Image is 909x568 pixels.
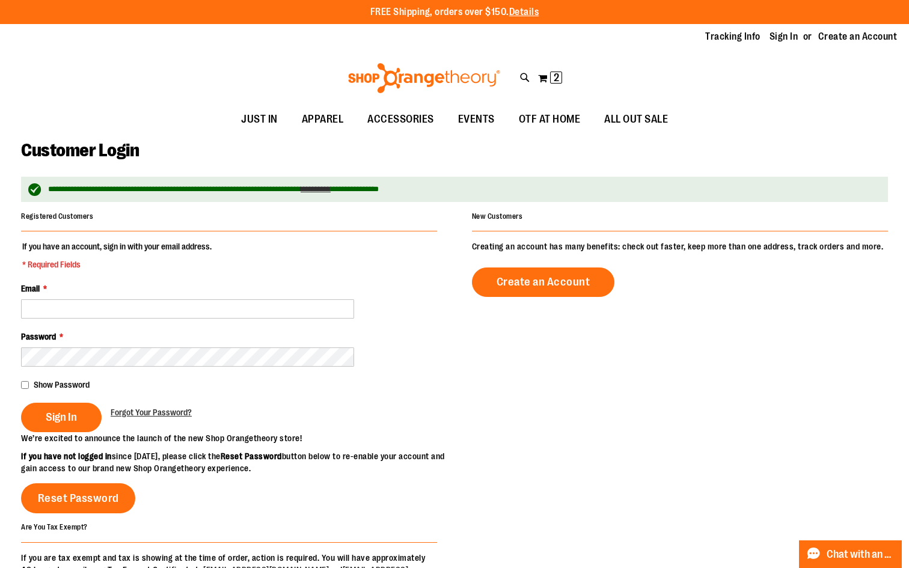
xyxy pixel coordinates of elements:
a: Forgot Your Password? [111,406,192,418]
button: Chat with an Expert [799,540,902,568]
a: Create an Account [472,267,615,297]
p: We’re excited to announce the launch of the new Shop Orangetheory store! [21,432,454,444]
span: Create an Account [497,275,590,289]
button: Sign In [21,403,102,432]
span: ALL OUT SALE [604,106,668,133]
span: EVENTS [458,106,495,133]
span: OTF AT HOME [519,106,581,133]
a: Tracking Info [705,30,761,43]
strong: New Customers [472,212,523,221]
span: JUST IN [241,106,278,133]
span: Password [21,332,56,341]
span: Chat with an Expert [827,549,895,560]
a: Sign In [770,30,798,43]
span: Email [21,284,40,293]
span: Reset Password [38,492,119,505]
strong: Are You Tax Exempt? [21,523,88,531]
span: Forgot Your Password? [111,408,192,417]
a: Details [509,7,539,17]
img: Shop Orangetheory [346,63,502,93]
a: Create an Account [818,30,898,43]
span: Sign In [46,411,77,424]
a: Reset Password [21,483,135,513]
strong: Registered Customers [21,212,93,221]
span: ACCESSORIES [367,106,434,133]
span: * Required Fields [22,258,212,270]
span: Customer Login [21,140,139,160]
strong: Reset Password [221,451,282,461]
span: APPAREL [302,106,344,133]
p: FREE Shipping, orders over $150. [370,5,539,19]
p: since [DATE], please click the button below to re-enable your account and gain access to our bran... [21,450,454,474]
span: 2 [554,72,559,84]
strong: If you have not logged in [21,451,112,461]
span: Show Password [34,380,90,389]
legend: If you have an account, sign in with your email address. [21,240,213,270]
p: Creating an account has many benefits: check out faster, keep more than one address, track orders... [472,240,888,252]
